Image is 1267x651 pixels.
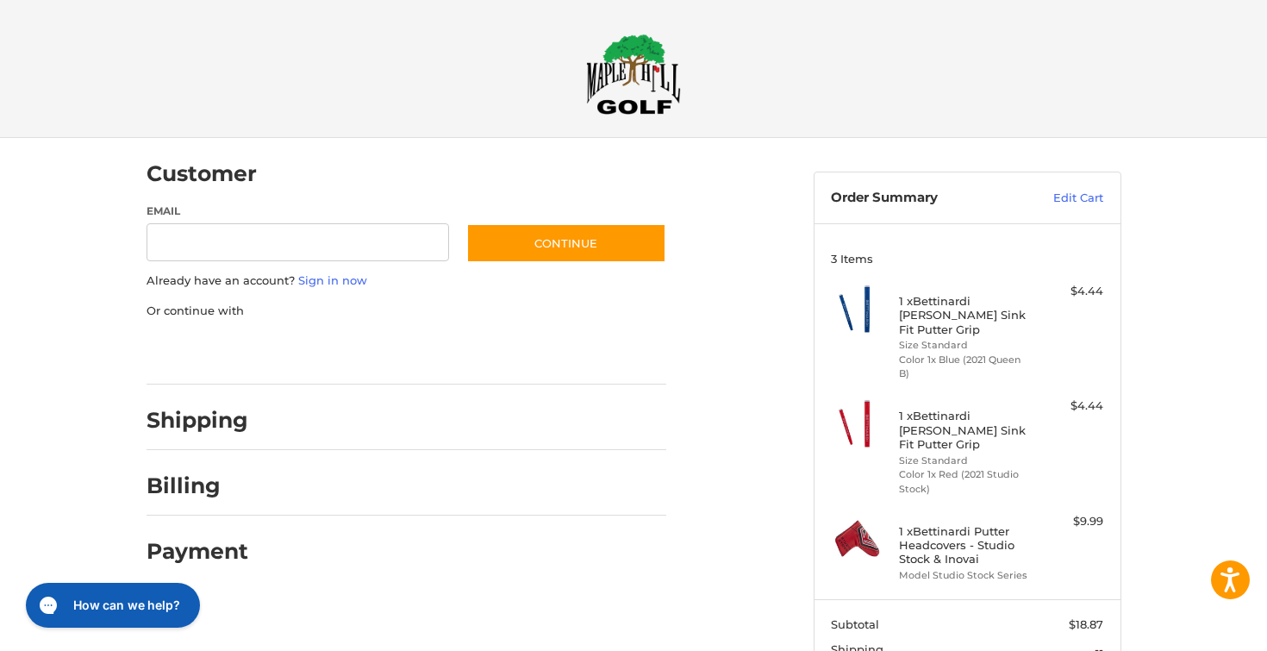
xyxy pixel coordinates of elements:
[1035,283,1103,300] div: $4.44
[147,203,450,219] label: Email
[899,353,1031,381] li: Color 1x Blue (2021 Queen B)
[899,294,1031,336] h4: 1 x Bettinardi [PERSON_NAME] Sink Fit Putter Grip
[466,223,666,263] button: Continue
[298,273,367,287] a: Sign in now
[899,454,1031,468] li: Size Standard
[1035,513,1103,530] div: $9.99
[147,272,666,290] p: Already have an account?
[147,473,247,499] h2: Billing
[1016,190,1103,207] a: Edit Cart
[899,467,1031,496] li: Color 1x Red (2021 Studio Stock)
[831,617,879,631] span: Subtotal
[899,568,1031,583] li: Model Studio Stock Series
[899,524,1031,566] h4: 1 x Bettinardi Putter Headcovers - Studio Stock & Inovai
[147,303,666,320] p: Or continue with
[1035,397,1103,415] div: $4.44
[140,336,270,367] iframe: PayPal-paypal
[899,338,1031,353] li: Size Standard
[586,34,681,115] img: Maple Hill Golf
[899,409,1031,451] h4: 1 x Bettinardi [PERSON_NAME] Sink Fit Putter Grip
[831,190,1016,207] h3: Order Summary
[1069,617,1103,631] span: $18.87
[831,252,1103,266] h3: 3 Items
[17,577,205,634] iframe: Gorgias live chat messenger
[147,407,248,434] h2: Shipping
[147,538,248,565] h2: Payment
[147,160,257,187] h2: Customer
